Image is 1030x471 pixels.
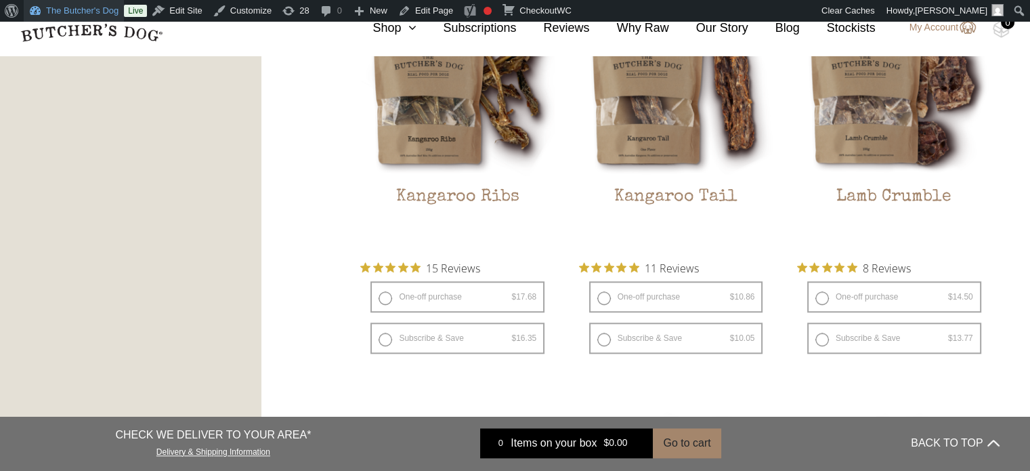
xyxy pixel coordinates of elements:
a: Our Story [669,19,748,37]
button: Rated 4.9 out of 5 stars from 15 reviews. Jump to reviews. [360,258,480,278]
button: BACK TO TOP [911,427,999,459]
span: 11 Reviews [645,258,699,278]
img: TBD_Cart-Empty.png [993,20,1010,38]
span: $ [511,292,516,302]
a: My Account [896,20,976,36]
bdi: 10.86 [730,292,755,302]
bdi: 13.77 [948,333,973,343]
span: Items on your box [511,435,597,451]
h2: Kangaroo Ribs [360,187,555,251]
label: One-off purchase [589,281,763,312]
label: Subscribe & Save [807,323,981,354]
a: Stockists [800,19,876,37]
span: $ [603,438,609,449]
bdi: 16.35 [511,333,536,343]
bdi: 0.00 [603,438,627,449]
bdi: 10.05 [730,333,755,343]
span: 15 Reviews [426,258,480,278]
a: Reviews [516,19,589,37]
label: One-off purchase [807,281,981,312]
button: Go to cart [653,428,721,458]
a: Subscriptions [416,19,516,37]
span: $ [730,292,735,302]
a: Shop [345,19,416,37]
a: Blog [748,19,800,37]
span: $ [511,333,516,343]
div: 0 [490,436,511,450]
span: $ [948,333,953,343]
label: Subscribe & Save [370,323,544,354]
div: Focus keyphrase not set [484,7,492,15]
span: 8 Reviews [863,258,911,278]
label: Subscribe & Save [589,323,763,354]
a: Live [124,5,147,17]
span: [PERSON_NAME] [915,5,987,16]
bdi: 17.68 [511,292,536,302]
a: Why Raw [590,19,669,37]
h2: Kangaroo Tail [579,187,773,251]
label: One-off purchase [370,281,544,312]
p: CHECK WE DELIVER TO YOUR AREA* [115,427,311,443]
span: $ [948,292,953,302]
a: Delivery & Shipping Information [156,444,270,457]
a: 0 Items on your box $0.00 [480,428,653,458]
button: Rated 5 out of 5 stars from 11 reviews. Jump to reviews. [579,258,699,278]
div: 0 [1001,16,1014,29]
span: $ [730,333,735,343]
bdi: 14.50 [948,292,973,302]
h2: Lamb Crumble [797,187,991,251]
button: Rated 4.9 out of 5 stars from 8 reviews. Jump to reviews. [797,258,911,278]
